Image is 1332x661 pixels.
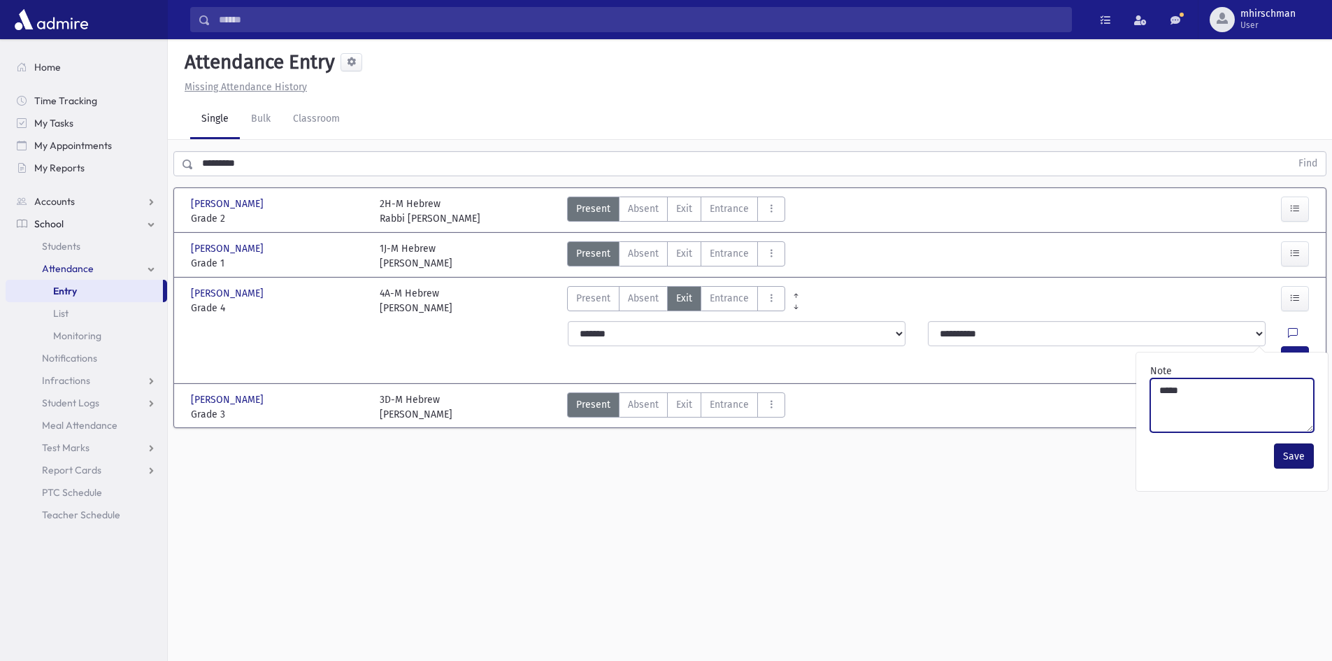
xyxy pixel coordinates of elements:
[191,286,266,301] span: [PERSON_NAME]
[676,291,692,306] span: Exit
[576,291,610,306] span: Present
[42,352,97,364] span: Notifications
[567,286,785,315] div: AttTypes
[34,139,112,152] span: My Appointments
[53,285,77,297] span: Entry
[6,459,167,481] a: Report Cards
[676,201,692,216] span: Exit
[1150,364,1172,378] label: Note
[191,256,366,271] span: Grade 1
[42,397,99,409] span: Student Logs
[42,486,102,499] span: PTC Schedule
[6,347,167,369] a: Notifications
[53,329,101,342] span: Monitoring
[380,197,480,226] div: 2H-M Hebrew Rabbi [PERSON_NAME]
[628,291,659,306] span: Absent
[191,211,366,226] span: Grade 2
[191,241,266,256] span: [PERSON_NAME]
[6,369,167,392] a: Infractions
[628,397,659,412] span: Absent
[628,201,659,216] span: Absent
[53,307,69,320] span: List
[185,81,307,93] u: Missing Attendance History
[34,195,75,208] span: Accounts
[6,504,167,526] a: Teacher Schedule
[191,407,366,422] span: Grade 3
[6,302,167,325] a: List
[567,241,785,271] div: AttTypes
[710,291,749,306] span: Entrance
[42,262,94,275] span: Attendance
[1274,443,1314,469] button: Save
[6,257,167,280] a: Attendance
[576,201,610,216] span: Present
[567,197,785,226] div: AttTypes
[676,397,692,412] span: Exit
[576,397,610,412] span: Present
[6,90,167,112] a: Time Tracking
[576,246,610,261] span: Present
[42,464,101,476] span: Report Cards
[628,246,659,261] span: Absent
[6,392,167,414] a: Student Logs
[6,436,167,459] a: Test Marks
[240,100,282,139] a: Bulk
[191,197,266,211] span: [PERSON_NAME]
[191,392,266,407] span: [PERSON_NAME]
[6,190,167,213] a: Accounts
[6,56,167,78] a: Home
[210,7,1071,32] input: Search
[380,241,452,271] div: 1J-M Hebrew [PERSON_NAME]
[282,100,351,139] a: Classroom
[1240,20,1296,31] span: User
[42,441,89,454] span: Test Marks
[34,61,61,73] span: Home
[6,325,167,347] a: Monitoring
[42,240,80,253] span: Students
[34,162,85,174] span: My Reports
[190,100,240,139] a: Single
[6,134,167,157] a: My Appointments
[1240,8,1296,20] span: mhirschman
[179,50,335,74] h5: Attendance Entry
[6,235,167,257] a: Students
[6,112,167,134] a: My Tasks
[42,374,90,387] span: Infractions
[42,419,117,432] span: Meal Attendance
[179,81,307,93] a: Missing Attendance History
[6,414,167,436] a: Meal Attendance
[34,94,97,107] span: Time Tracking
[191,301,366,315] span: Grade 4
[710,201,749,216] span: Entrance
[11,6,92,34] img: AdmirePro
[6,157,167,179] a: My Reports
[6,481,167,504] a: PTC Schedule
[1290,152,1326,176] button: Find
[6,213,167,235] a: School
[42,509,120,521] span: Teacher Schedule
[710,246,749,261] span: Entrance
[567,392,785,422] div: AttTypes
[710,397,749,412] span: Entrance
[34,218,64,230] span: School
[676,246,692,261] span: Exit
[34,117,73,129] span: My Tasks
[6,280,163,302] a: Entry
[380,286,452,315] div: 4A-M Hebrew [PERSON_NAME]
[380,392,452,422] div: 3D-M Hebrew [PERSON_NAME]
